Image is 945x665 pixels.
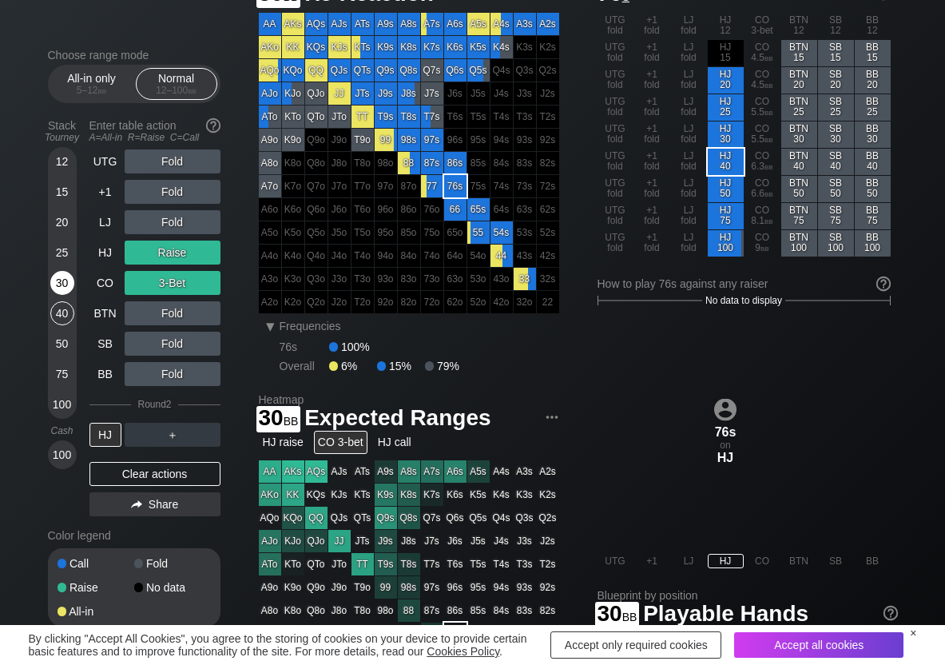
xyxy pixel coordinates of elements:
[514,245,536,267] div: 100% fold in prior round
[398,82,420,105] div: J8s
[50,210,74,234] div: 20
[375,13,397,35] div: A9s
[305,245,328,267] div: 100% fold in prior round
[89,301,121,325] div: BTN
[490,198,513,221] div: 100% fold in prior round
[708,203,744,229] div: HJ 75
[89,241,121,265] div: HJ
[818,230,854,257] div: SB 100
[467,129,490,151] div: 100% fold in prior round
[89,271,121,295] div: CO
[537,152,559,174] div: 100% fold in prior round
[259,129,281,151] div: A9o
[398,106,420,128] div: T8s
[398,175,420,197] div: 100% fold in prior round
[875,275,892,293] img: help.32db89a4.svg
[50,332,74,356] div: 50
[398,152,420,174] div: 88
[282,82,304,105] div: KJo
[427,645,499,658] a: Cookies Policy
[910,627,916,639] div: ×
[818,40,854,66] div: SB 15
[855,40,891,66] div: BB 15
[260,317,281,336] div: ▾
[305,13,328,35] div: AQs
[467,175,490,197] div: 100% fold in prior round
[514,221,536,244] div: 100% fold in prior round
[328,221,351,244] div: 100% fold in prior round
[58,606,134,617] div: All-in
[467,36,490,58] div: K5s
[328,106,351,128] div: JTo
[855,176,891,202] div: BB 50
[490,245,513,267] div: 44
[305,175,328,197] div: 100% fold in prior round
[421,245,443,267] div: 100% fold in prior round
[671,203,707,229] div: LJ fold
[714,398,737,420] img: icon-avatar.b40e07d9.svg
[398,198,420,221] div: 100% fold in prior round
[351,152,374,174] div: 100% fold in prior round
[490,175,513,197] div: 100% fold in prior round
[634,230,670,257] div: +1 fold
[125,301,220,325] div: Fold
[634,176,670,202] div: +1 fold
[537,245,559,267] div: 100% fold in prior round
[514,175,536,197] div: 100% fold in prior round
[818,13,854,39] div: SB 12
[328,175,351,197] div: 100% fold in prior round
[467,106,490,128] div: 100% fold in prior round
[351,59,374,82] div: QTs
[305,268,328,290] div: 100% fold in prior round
[764,106,773,117] span: bb
[259,221,281,244] div: 100% fold in prior round
[328,36,351,58] div: KJs
[744,230,780,257] div: CO 9
[537,268,559,290] div: 100% fold in prior round
[490,106,513,128] div: 100% fold in prior round
[537,82,559,105] div: 100% fold in prior round
[305,221,328,244] div: 100% fold in prior round
[444,291,467,313] div: 100% fold in prior round
[855,67,891,94] div: BB 20
[259,59,281,82] div: AQo
[351,175,374,197] div: 100% fold in prior round
[781,40,817,66] div: BTN 15
[598,94,633,121] div: UTG fold
[818,67,854,94] div: SB 20
[444,221,467,244] div: 100% fold in prior round
[140,69,213,99] div: Normal
[328,82,351,105] div: JJ
[125,180,220,204] div: Fold
[598,277,891,290] div: How to play 76s against any raiser
[259,82,281,105] div: AJo
[421,198,443,221] div: 100% fold in prior round
[351,36,374,58] div: KTs
[744,149,780,175] div: CO 6.3
[125,241,220,265] div: Raise
[328,59,351,82] div: QJs
[467,268,490,290] div: 100% fold in prior round
[818,149,854,175] div: SB 40
[398,36,420,58] div: K8s
[634,67,670,94] div: +1 fold
[375,82,397,105] div: J9s
[259,268,281,290] div: 100% fold in prior round
[375,198,397,221] div: 100% fold in prior round
[421,152,443,174] div: 87s
[490,221,513,244] div: 54s
[50,443,74,467] div: 100
[708,230,744,257] div: HJ 100
[514,198,536,221] div: 100% fold in prior round
[50,362,74,386] div: 75
[781,121,817,148] div: BTN 30
[467,198,490,221] div: 65s
[351,129,374,151] div: T9o
[328,13,351,35] div: AJs
[143,85,210,96] div: 12 – 100
[855,94,891,121] div: BB 25
[764,79,773,90] span: bb
[305,129,328,151] div: 100% fold in prior round
[467,221,490,244] div: 55
[882,604,899,622] img: help.32db89a4.svg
